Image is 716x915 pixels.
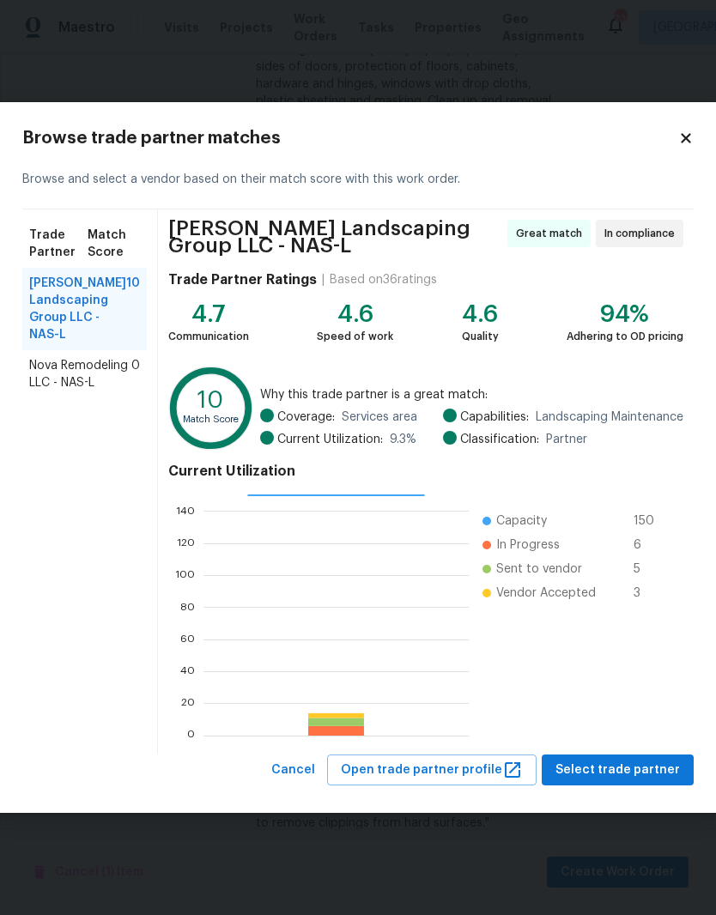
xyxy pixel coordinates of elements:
span: Open trade partner profile [341,760,523,781]
span: 5 [634,561,661,578]
text: 120 [177,537,195,548]
span: 3 [634,585,661,602]
span: 10 [126,275,140,343]
span: 0 [131,357,140,391]
div: 94% [567,306,683,323]
div: 4.6 [462,306,499,323]
text: 60 [180,633,195,644]
text: 20 [181,698,195,708]
h4: Trade Partner Ratings [168,271,317,288]
text: 100 [175,570,195,580]
span: Trade Partner [29,227,88,261]
span: 9.3 % [390,431,416,448]
span: Match Score [88,227,140,261]
div: 4.6 [317,306,393,323]
span: 150 [634,512,661,530]
text: 140 [176,506,195,516]
span: Sent to vendor [496,561,582,578]
span: Nova Remodeling LLC - NAS-L [29,357,131,391]
text: 10 [197,389,223,412]
span: In compliance [604,225,682,242]
span: Coverage: [277,409,335,426]
text: Match Score [183,415,239,424]
span: Landscaping Maintenance [536,409,683,426]
span: Why this trade partner is a great match: [260,386,683,403]
span: Capacity [496,512,547,530]
span: Select trade partner [555,760,680,781]
h4: Current Utilization [168,463,683,480]
div: 4.7 [168,306,249,323]
span: Vendor Accepted [496,585,596,602]
span: Capabilities: [460,409,529,426]
text: 80 [180,602,195,612]
h2: Browse trade partner matches [22,130,678,147]
button: Select trade partner [542,754,694,786]
div: Quality [462,328,499,345]
span: [PERSON_NAME] Landscaping Group LLC - NAS-L [168,220,502,254]
div: Communication [168,328,249,345]
span: [PERSON_NAME] Landscaping Group LLC - NAS-L [29,275,126,343]
span: 6 [634,536,661,554]
div: Adhering to OD pricing [567,328,683,345]
span: Partner [546,431,587,448]
span: In Progress [496,536,560,554]
span: Services area [342,409,417,426]
text: 0 [187,730,195,740]
button: Cancel [264,754,322,786]
div: Based on 36 ratings [330,271,437,288]
span: Cancel [271,760,315,781]
div: | [317,271,330,288]
span: Classification: [460,431,539,448]
span: Current Utilization: [277,431,383,448]
div: Speed of work [317,328,393,345]
text: 40 [180,666,195,676]
button: Open trade partner profile [327,754,537,786]
span: Great match [516,225,589,242]
div: Browse and select a vendor based on their match score with this work order. [22,150,694,209]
